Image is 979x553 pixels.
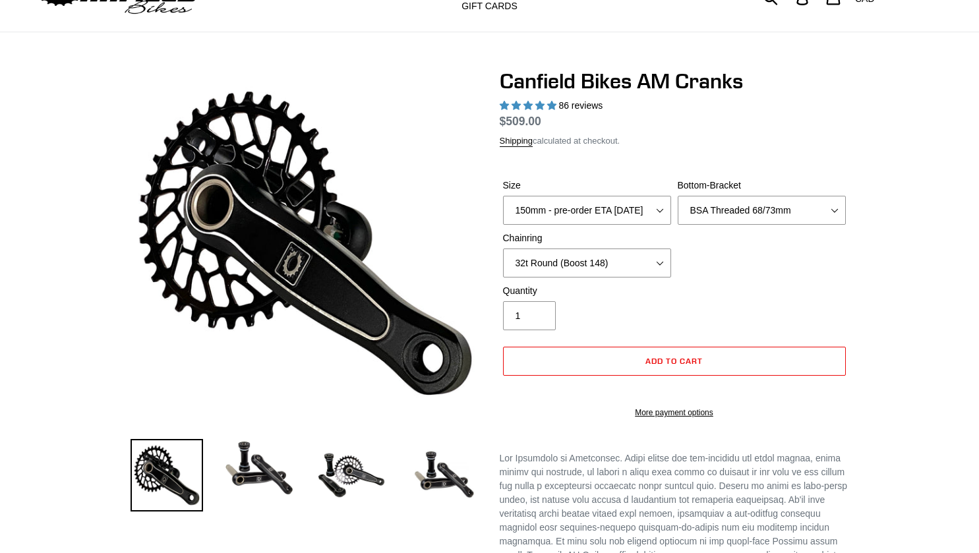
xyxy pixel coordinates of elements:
label: Bottom-Bracket [678,179,846,192]
span: Add to cart [645,356,703,366]
label: Quantity [503,284,671,298]
h1: Canfield Bikes AM Cranks [500,69,849,94]
span: $509.00 [500,115,541,128]
div: calculated at checkout. [500,134,849,148]
img: Load image into Gallery viewer, CANFIELD-AM_DH-CRANKS [407,439,480,511]
label: Chainring [503,231,671,245]
img: Load image into Gallery viewer, Canfield Bikes AM Cranks [131,439,203,511]
a: More payment options [503,407,846,419]
img: Load image into Gallery viewer, Canfield Bikes AM Cranks [315,439,388,511]
span: 4.97 stars [500,100,559,111]
span: GIFT CARDS [461,1,518,12]
span: 86 reviews [558,100,603,111]
button: Add to cart [503,347,846,376]
img: Load image into Gallery viewer, Canfield Cranks [223,439,295,497]
label: Size [503,179,671,192]
a: Shipping [500,136,533,147]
